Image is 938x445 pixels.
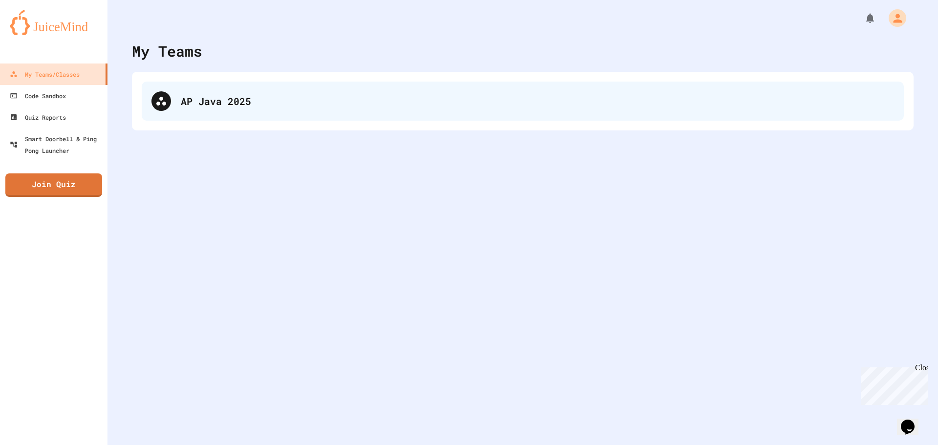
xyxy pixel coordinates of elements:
div: My Teams [132,40,202,62]
div: Chat with us now!Close [4,4,67,62]
img: logo-orange.svg [10,10,98,35]
iframe: chat widget [857,363,928,405]
div: My Account [878,7,909,29]
div: Code Sandbox [10,90,66,102]
div: My Notifications [846,10,878,26]
iframe: chat widget [897,406,928,435]
div: AP Java 2025 [142,82,904,121]
div: Quiz Reports [10,111,66,123]
a: Join Quiz [5,173,102,197]
div: Smart Doorbell & Ping Pong Launcher [10,133,104,156]
div: AP Java 2025 [181,94,894,108]
div: My Teams/Classes [10,68,80,80]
